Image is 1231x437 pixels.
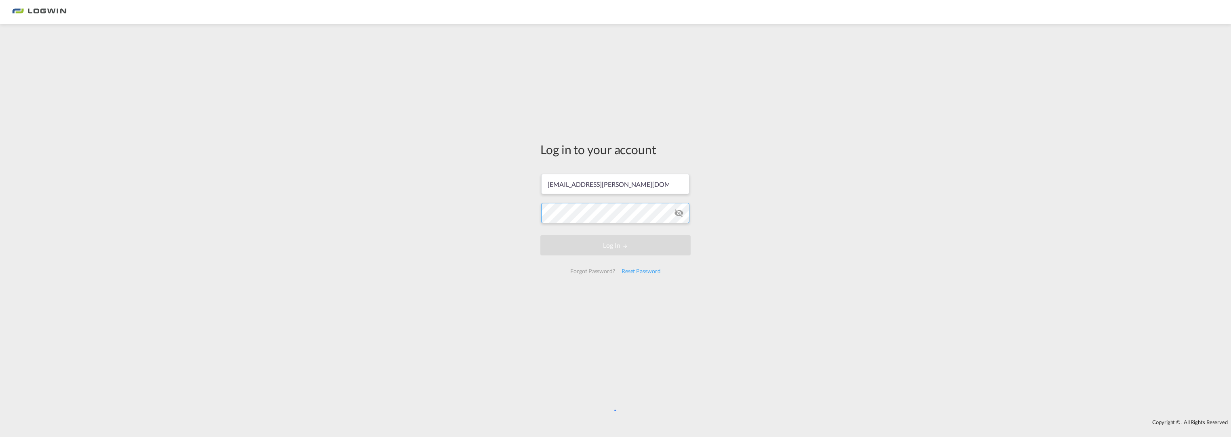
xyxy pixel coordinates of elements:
[12,3,67,21] img: bc73a0e0d8c111efacd525e4c8ad7d32.png
[618,264,664,278] div: Reset Password
[567,264,618,278] div: Forgot Password?
[541,174,689,194] input: Enter email/phone number
[540,141,691,158] div: Log in to your account
[674,208,684,218] md-icon: icon-eye-off
[540,235,691,255] button: LOGIN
